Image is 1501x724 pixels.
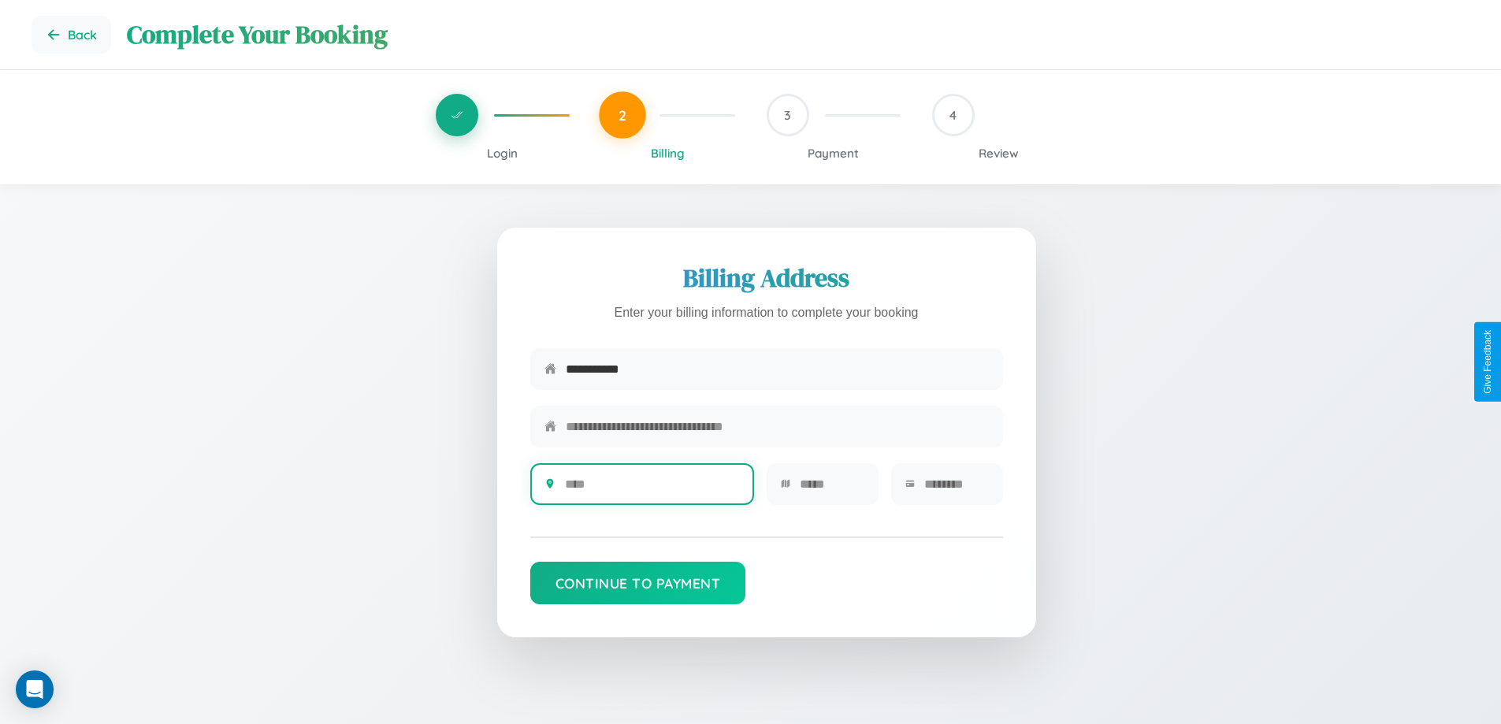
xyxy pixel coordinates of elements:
h1: Complete Your Booking [127,17,1469,52]
span: 4 [949,107,957,123]
h2: Billing Address [530,261,1003,295]
button: Continue to Payment [530,562,746,604]
span: 3 [784,107,791,123]
div: Open Intercom Messenger [16,670,54,708]
span: Login [487,146,518,161]
button: Go back [32,16,111,54]
div: Give Feedback [1482,330,1493,394]
p: Enter your billing information to complete your booking [530,302,1003,325]
span: Review [979,146,1019,161]
span: 2 [619,106,626,124]
span: Billing [651,146,685,161]
span: Payment [808,146,859,161]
